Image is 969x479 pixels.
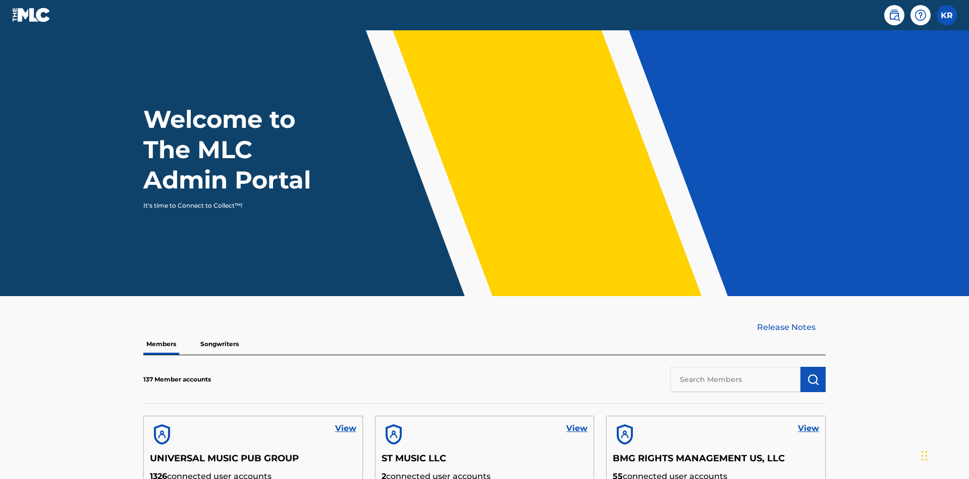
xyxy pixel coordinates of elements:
div: Drag [922,441,928,471]
iframe: Chat Widget [919,430,969,479]
p: It's time to Connect to Collect™! [143,201,318,210]
img: search [888,9,900,21]
div: User Menu [937,5,957,25]
input: Search Members [670,367,800,392]
img: Search Works [807,373,819,386]
img: account [613,422,637,447]
img: help [914,9,927,21]
a: View [798,422,819,435]
div: Help [910,5,931,25]
a: Release Notes [757,321,826,333]
p: Songwriters [197,333,242,355]
h1: Welcome to The MLC Admin Portal [143,104,332,195]
a: Public Search [884,5,904,25]
h5: BMG RIGHTS MANAGEMENT US, LLC [613,453,819,470]
p: 137 Member accounts [143,375,211,384]
h5: ST MUSIC LLC [382,453,588,470]
p: Members [143,333,179,355]
img: account [382,422,406,447]
img: account [150,422,174,447]
img: MLC Logo [12,8,51,22]
a: View [566,422,587,435]
a: View [335,422,356,435]
h5: UNIVERSAL MUSIC PUB GROUP [150,453,356,470]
